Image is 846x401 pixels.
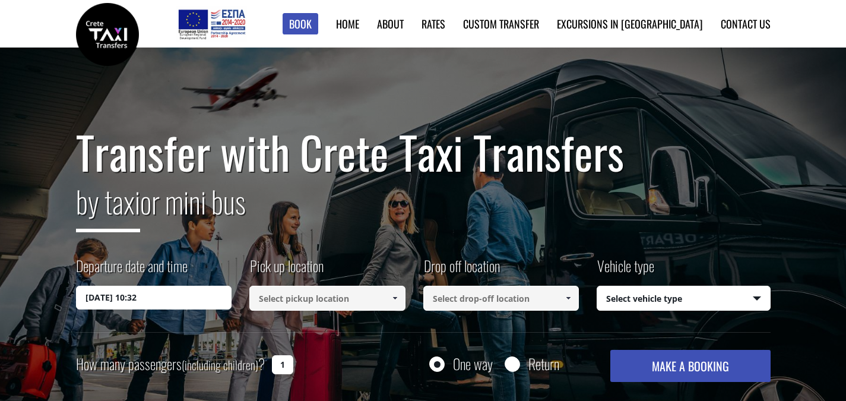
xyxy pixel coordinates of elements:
[336,16,359,31] a: Home
[385,286,404,311] a: Show All Items
[377,16,404,31] a: About
[453,356,493,371] label: One way
[597,286,770,311] span: Select vehicle type
[76,27,139,39] a: Crete Taxi Transfers | Safe Taxi Transfer Services from to Heraklion Airport, Chania Airport, Ret...
[423,286,579,311] input: Select drop-off location
[528,356,559,371] label: Return
[76,255,188,286] label: Departure date and time
[422,16,445,31] a: Rates
[176,6,247,42] img: e-bannersEUERDF180X90.jpg
[249,255,324,286] label: Pick up location
[283,13,318,35] a: Book
[76,350,265,379] label: How many passengers ?
[610,350,770,382] button: MAKE A BOOKING
[76,179,140,232] span: by taxi
[76,3,139,66] img: Crete Taxi Transfers | Safe Taxi Transfer Services from to Heraklion Airport, Chania Airport, Ret...
[721,16,771,31] a: Contact us
[423,255,500,286] label: Drop off location
[463,16,539,31] a: Custom Transfer
[249,286,405,311] input: Select pickup location
[557,16,703,31] a: Excursions in [GEOGRAPHIC_DATA]
[76,177,771,241] h2: or mini bus
[182,356,258,374] small: (including children)
[597,255,654,286] label: Vehicle type
[76,127,771,177] h1: Transfer with Crete Taxi Transfers
[559,286,578,311] a: Show All Items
